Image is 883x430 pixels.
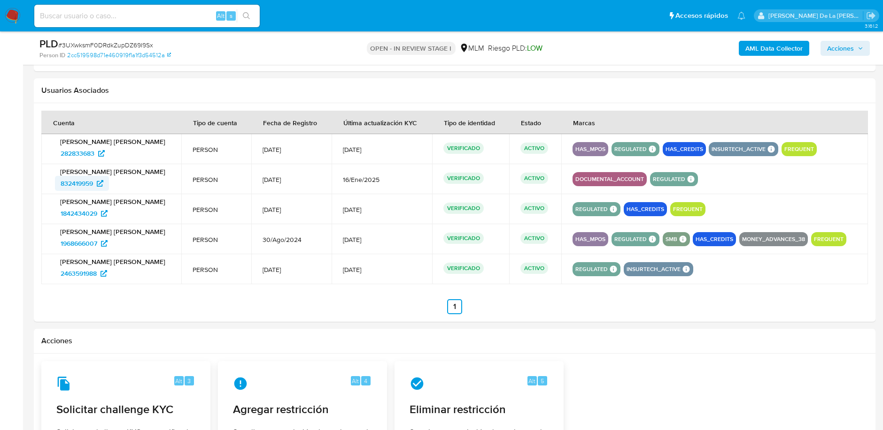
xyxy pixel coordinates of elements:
[739,41,809,56] button: AML Data Collector
[459,43,485,53] div: MLM
[39,36,58,51] b: PLD
[745,41,803,56] b: AML Data Collector
[237,9,256,23] button: search-icon
[367,42,456,55] p: OPEN - IN REVIEW STAGE I
[217,11,225,20] span: Alt
[41,86,868,95] h2: Usuarios Asociados
[866,11,876,21] a: Salir
[230,11,232,20] span: s
[488,43,543,53] span: Riesgo PLD:
[827,41,854,56] span: Acciones
[675,11,728,21] span: Accesos rápidos
[865,22,878,30] span: 3.161.2
[39,51,65,60] b: Person ID
[34,10,260,22] input: Buscar usuario o caso...
[527,43,543,53] span: LOW
[41,336,868,346] h2: Acciones
[821,41,870,56] button: Acciones
[737,12,745,20] a: Notificaciones
[67,51,171,60] a: 2cc519598d71e460919f1a1f3d54512a
[58,40,153,50] span: # 3UXwksmF0DRdkZupDZ69I9Sx
[768,11,863,20] p: javier.gutierrez@mercadolibre.com.mx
